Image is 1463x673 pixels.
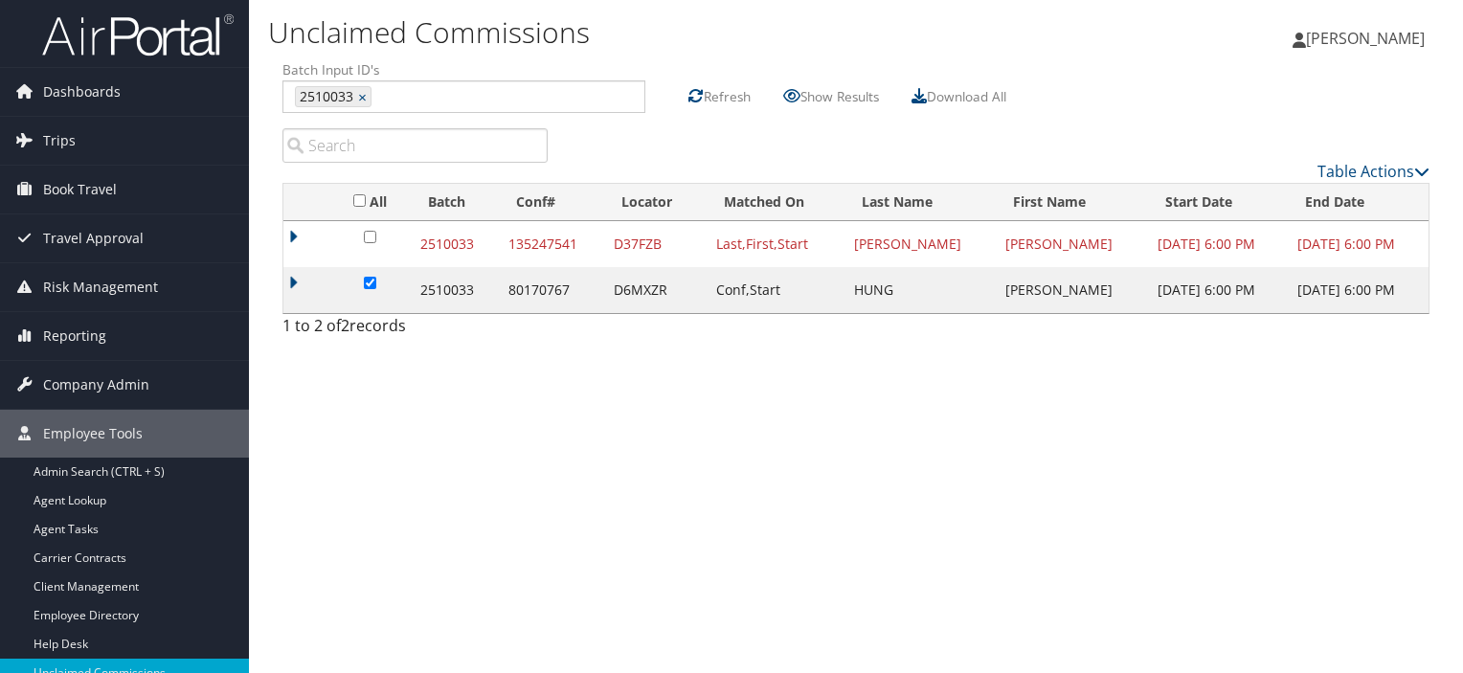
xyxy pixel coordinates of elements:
[499,221,604,267] td: 135247541
[43,117,76,165] span: Trips
[1148,184,1288,221] th: Start Date: activate to sort column ascending
[411,221,498,267] td: 2510033
[604,267,707,313] td: D6MXZR
[927,79,1006,114] label: Download All
[707,267,844,313] td: Conf,Start
[844,221,997,267] td: [PERSON_NAME]
[43,312,106,360] span: Reporting
[707,221,844,267] td: Last,First,Start
[1293,10,1444,67] a: [PERSON_NAME]
[283,184,329,221] th: : activate to sort column ascending
[1148,221,1288,267] td: [DATE] 6:00 PM
[1288,221,1429,267] td: [DATE] 6:00 PM
[43,410,143,458] span: Employee Tools
[996,267,1148,313] td: [PERSON_NAME]
[329,184,411,221] th: All: activate to sort column ascending
[43,214,144,262] span: Travel Approval
[282,60,645,79] label: Batch Input ID's
[499,267,604,313] td: 80170767
[704,79,751,114] label: Refresh
[1148,267,1288,313] td: [DATE] 6:00 PM
[1317,161,1429,182] a: Table Actions
[358,87,371,106] a: ×
[844,267,997,313] td: HUNG
[296,87,353,106] span: 2510033
[1306,28,1425,49] span: [PERSON_NAME]
[800,79,879,114] label: Show Results
[43,361,149,409] span: Company Admin
[43,263,158,311] span: Risk Management
[604,184,707,221] th: Locator: activate to sort column ascending
[1288,184,1429,221] th: End Date: activate to sort column ascending
[499,184,604,221] th: Conf#: activate to sort column ascending
[707,184,844,221] th: Matched On: activate to sort column ascending
[604,221,707,267] td: D37FZB
[996,221,1148,267] td: [PERSON_NAME]
[341,315,349,336] span: 2
[43,166,117,213] span: Book Travel
[411,184,498,221] th: Batch: activate to sort column descending
[42,12,234,57] img: airportal-logo.png
[996,184,1148,221] th: First Name: activate to sort column ascending
[282,128,548,163] input: Search
[268,12,1052,53] h1: Unclaimed Commissions
[411,267,498,313] td: 2510033
[282,314,548,347] div: 1 to 2 of records
[1288,267,1429,313] td: [DATE] 6:00 PM
[844,184,997,221] th: Last Name: activate to sort column ascending
[43,68,121,116] span: Dashboards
